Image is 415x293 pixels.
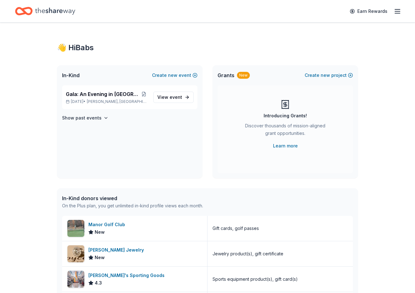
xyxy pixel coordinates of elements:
div: Introducing Grants! [264,112,307,120]
a: Earn Rewards [346,6,391,17]
div: [PERSON_NAME] Jewelry [88,246,146,254]
span: Gala: An Evening in [GEOGRAPHIC_DATA] [66,90,139,98]
div: Gift cards, golf passes [213,225,259,232]
span: 4.3 [95,279,102,287]
button: Createnewevent [152,72,197,79]
a: View event [153,92,194,103]
div: In-Kind donors viewed [62,194,203,202]
span: View [157,93,182,101]
span: new [321,72,330,79]
div: 👋 Hi Babs [57,43,358,53]
div: Manor Golf Club [88,221,128,228]
div: Jewelry product(s), gift certificate [213,250,283,258]
img: Image for Joyce's Jewelry [67,245,84,262]
span: New [95,254,105,261]
div: [PERSON_NAME]'s Sporting Goods [88,272,167,279]
div: On the Plus plan, you get unlimited in-kind profile views each month. [62,202,203,210]
a: Learn more [273,142,298,150]
span: New [95,228,105,236]
span: [PERSON_NAME], [GEOGRAPHIC_DATA] [87,99,148,104]
a: Home [15,4,75,19]
p: [DATE] • [66,99,148,104]
img: Image for Manor Golf Club [67,220,84,237]
div: Discover thousands of mission-aligned grant opportunities. [243,122,328,140]
button: Createnewproject [305,72,353,79]
h4: Show past events [62,114,102,122]
span: Grants [218,72,234,79]
button: Show past events [62,114,108,122]
span: event [170,94,182,100]
div: New [237,72,250,79]
span: In-Kind [62,72,80,79]
img: Image for Dick's Sporting Goods [67,271,84,288]
span: new [168,72,177,79]
div: Sports equipment product(s), gift card(s) [213,275,298,283]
